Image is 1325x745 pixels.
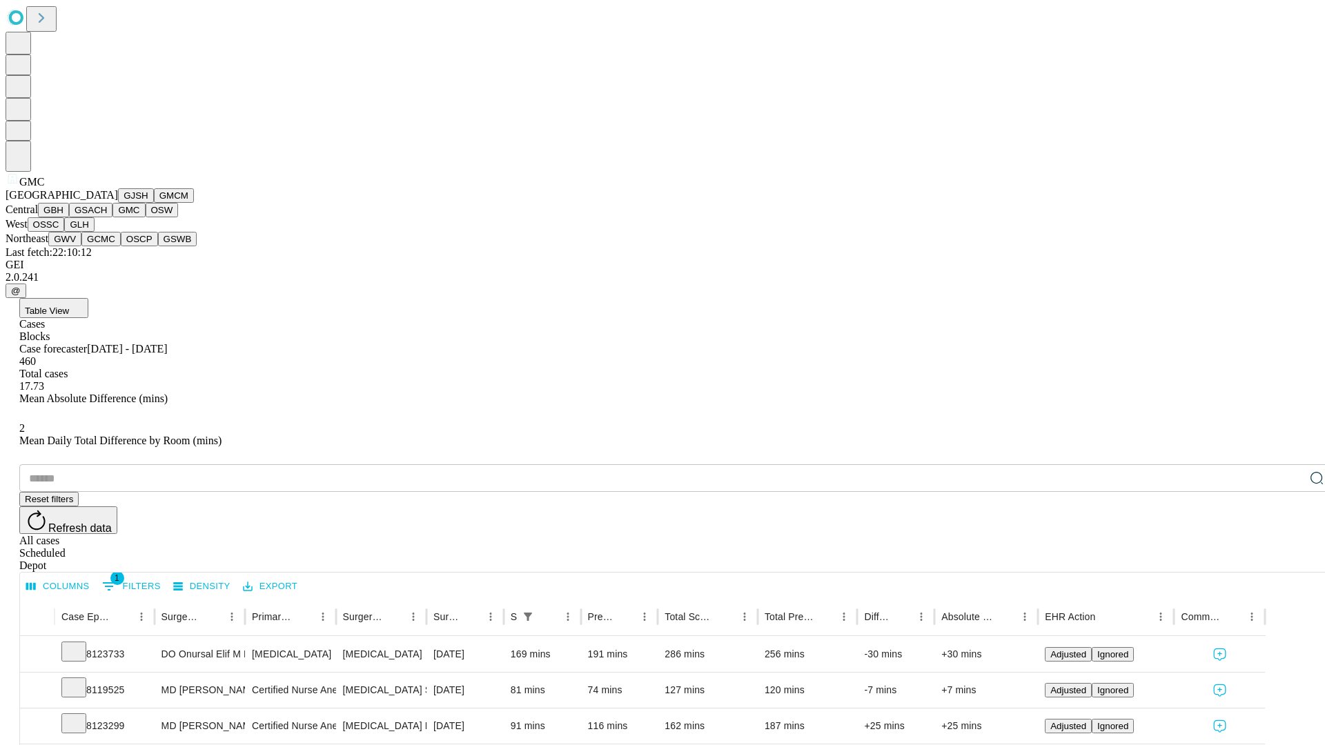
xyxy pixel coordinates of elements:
[1050,649,1086,659] span: Adjusted
[588,673,651,708] div: 74 mins
[294,607,313,626] button: Sort
[511,637,574,672] div: 169 mins
[6,203,38,215] span: Central
[203,607,222,626] button: Sort
[64,217,94,232] button: GLH
[99,575,164,597] button: Show filters
[19,422,25,434] span: 2
[23,576,93,597] button: Select columns
[61,708,148,744] div: 8123299
[635,607,654,626] button: Menu
[19,435,222,446] span: Mean Daily Total Difference by Room (mins)
[19,298,88,318] button: Table View
[384,607,404,626] button: Sort
[1242,607,1262,626] button: Menu
[518,607,538,626] div: 1 active filter
[864,637,927,672] div: -30 mins
[27,715,48,739] button: Expand
[864,611,891,622] div: Difference
[665,637,751,672] div: 286 mins
[146,203,179,217] button: OSW
[170,576,234,597] button: Density
[28,217,65,232] button: OSSC
[1045,647,1092,662] button: Adjusted
[6,246,92,258] span: Last fetch: 22:10:12
[716,607,735,626] button: Sort
[48,232,81,246] button: GWV
[912,607,931,626] button: Menu
[161,708,238,744] div: MD [PERSON_NAME] [PERSON_NAME] Md
[112,203,145,217] button: GMC
[1015,607,1034,626] button: Menu
[252,708,328,744] div: Certified Nurse Anesthetist
[87,343,167,355] span: [DATE] - [DATE]
[25,306,69,316] span: Table View
[588,708,651,744] div: 116 mins
[941,673,1031,708] div: +7 mins
[864,708,927,744] div: +25 mins
[19,355,36,367] span: 460
[1092,719,1134,733] button: Ignored
[433,611,460,622] div: Surgery Date
[313,607,333,626] button: Menu
[25,494,73,504] span: Reset filters
[511,708,574,744] div: 91 mins
[6,189,118,201] span: [GEOGRAPHIC_DATA]
[110,571,124,585] span: 1
[161,611,202,622] div: Surgeon Name
[433,673,497,708] div: [DATE]
[1045,719,1092,733] button: Adjusted
[112,607,132,626] button: Sort
[252,637,328,672] div: [MEDICAL_DATA]
[1050,685,1086,695] span: Adjusted
[6,259,1319,271] div: GEI
[1045,611,1095,622] div: EHR Action
[19,343,87,355] span: Case forecaster
[6,232,48,244] span: Northeast
[1045,683,1092,697] button: Adjusted
[154,188,194,203] button: GMCM
[161,673,238,708] div: MD [PERSON_NAME] [PERSON_NAME] Md
[665,708,751,744] div: 162 mins
[765,673,851,708] div: 120 mins
[239,576,301,597] button: Export
[539,607,558,626] button: Sort
[343,708,420,744] div: [MEDICAL_DATA] DIAGNOSTIC
[433,637,497,672] div: [DATE]
[27,679,48,703] button: Expand
[11,286,21,296] span: @
[48,522,112,534] span: Refresh data
[19,380,44,392] span: 17.73
[6,271,1319,284] div: 2.0.241
[765,637,851,672] div: 256 mins
[996,607,1015,626] button: Sort
[1181,611,1221,622] div: Comments
[1097,721,1128,731] span: Ignored
[765,708,851,744] div: 187 mins
[404,607,423,626] button: Menu
[343,673,420,708] div: [MEDICAL_DATA] SKIN AND [MEDICAL_DATA]
[892,607,912,626] button: Sort
[1097,685,1128,695] span: Ignored
[558,607,578,626] button: Menu
[121,232,158,246] button: OSCP
[158,232,197,246] button: GSWB
[132,607,151,626] button: Menu
[765,611,814,622] div: Total Predicted Duration
[19,492,79,506] button: Reset filters
[815,607,834,626] button: Sort
[588,611,615,622] div: Predicted In Room Duration
[61,611,111,622] div: Case Epic Id
[735,607,754,626] button: Menu
[118,188,154,203] button: GJSH
[343,637,420,672] div: [MEDICAL_DATA]
[864,673,927,708] div: -7 mins
[511,611,517,622] div: Scheduled In Room Duration
[616,607,635,626] button: Sort
[518,607,538,626] button: Show filters
[665,611,714,622] div: Total Scheduled Duration
[481,607,500,626] button: Menu
[941,637,1031,672] div: +30 mins
[252,611,292,622] div: Primary Service
[665,673,751,708] div: 127 mins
